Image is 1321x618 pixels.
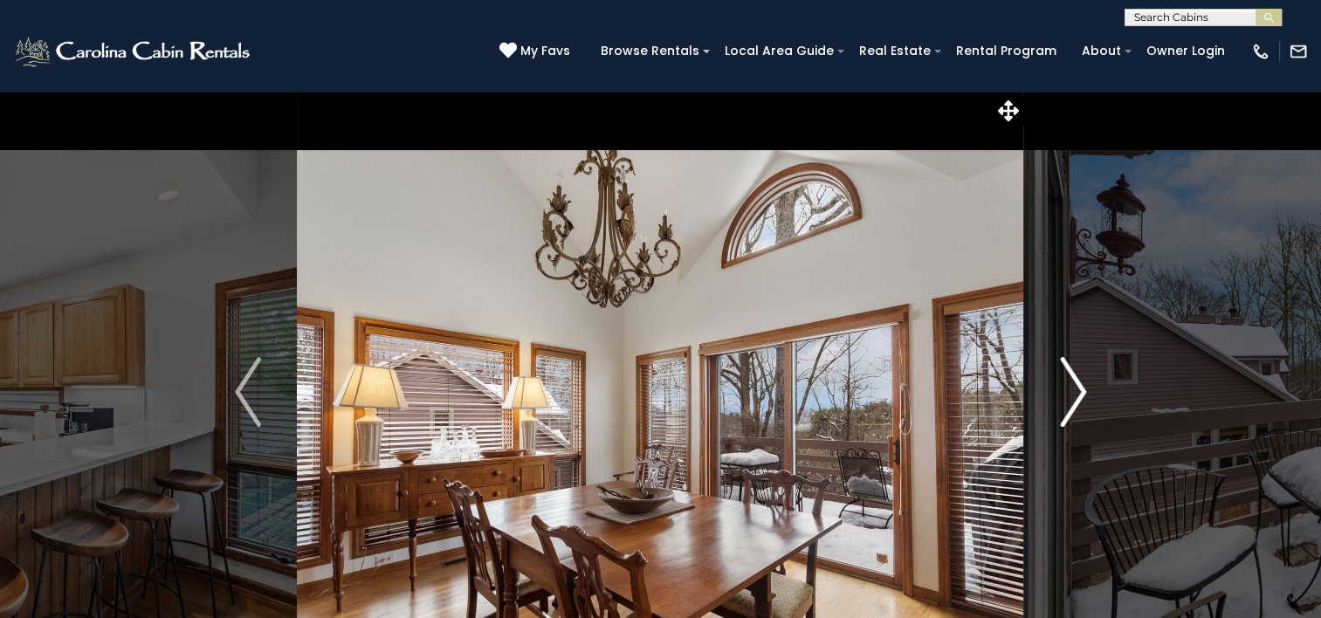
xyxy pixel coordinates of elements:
[1060,357,1086,427] img: arrow
[592,38,708,65] a: Browse Rentals
[1251,42,1270,61] img: phone-regular-white.png
[520,42,570,60] span: My Favs
[947,38,1065,65] a: Rental Program
[499,42,574,61] a: My Favs
[716,38,843,65] a: Local Area Guide
[235,357,261,427] img: arrow
[1138,38,1234,65] a: Owner Login
[1289,42,1308,61] img: mail-regular-white.png
[13,34,255,69] img: White-1-2.png
[850,38,939,65] a: Real Estate
[1073,38,1130,65] a: About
